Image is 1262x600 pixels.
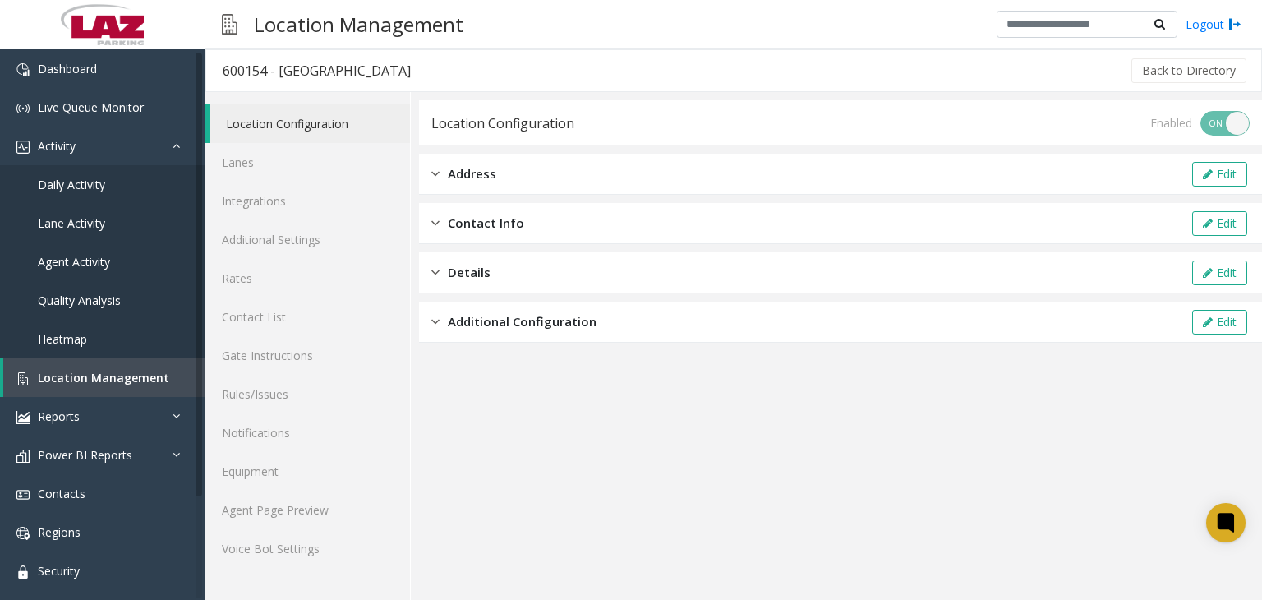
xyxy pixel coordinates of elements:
button: Edit [1192,261,1247,285]
span: Additional Configuration [448,312,596,331]
div: Location Configuration [431,113,574,134]
img: 'icon' [16,102,30,115]
img: 'icon' [16,527,30,540]
span: Location Management [38,370,169,385]
span: Heatmap [38,331,87,347]
button: Edit [1192,211,1247,236]
a: Integrations [205,182,410,220]
a: Equipment [205,452,410,491]
img: 'icon' [16,565,30,579]
a: Lanes [205,143,410,182]
img: closed [431,263,440,282]
button: Edit [1192,310,1247,335]
img: 'icon' [16,141,30,154]
a: Location Configuration [210,104,410,143]
span: Activity [38,138,76,154]
a: Agent Page Preview [205,491,410,529]
span: Power BI Reports [38,447,132,463]
span: Security [38,563,80,579]
button: Edit [1192,162,1247,187]
span: Daily Activity [38,177,105,192]
img: closed [431,312,440,331]
a: Additional Settings [205,220,410,259]
span: Regions [38,524,81,540]
span: Dashboard [38,61,97,76]
a: Notifications [205,413,410,452]
img: 'icon' [16,488,30,501]
span: Lane Activity [38,215,105,231]
img: logout [1228,16,1241,33]
span: Address [448,164,496,183]
div: Enabled [1150,114,1192,132]
a: Rates [205,259,410,298]
img: 'icon' [16,63,30,76]
a: Voice Bot Settings [205,529,410,568]
a: Rules/Issues [205,375,410,413]
span: Reports [38,408,80,424]
img: pageIcon [222,4,237,44]
img: 'icon' [16,372,30,385]
a: Gate Instructions [205,336,410,375]
span: Agent Activity [38,254,110,270]
a: Logout [1186,16,1241,33]
a: Contact List [205,298,410,336]
img: closed [431,214,440,233]
button: Back to Directory [1131,58,1246,83]
span: Live Queue Monitor [38,99,144,115]
span: Details [448,263,491,282]
h3: Location Management [246,4,472,44]
div: 600154 - [GEOGRAPHIC_DATA] [223,60,411,81]
span: Contacts [38,486,85,501]
img: 'icon' [16,411,30,424]
img: 'icon' [16,450,30,463]
img: closed [431,164,440,183]
span: Contact Info [448,214,524,233]
a: Location Management [3,358,205,397]
span: Quality Analysis [38,293,121,308]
